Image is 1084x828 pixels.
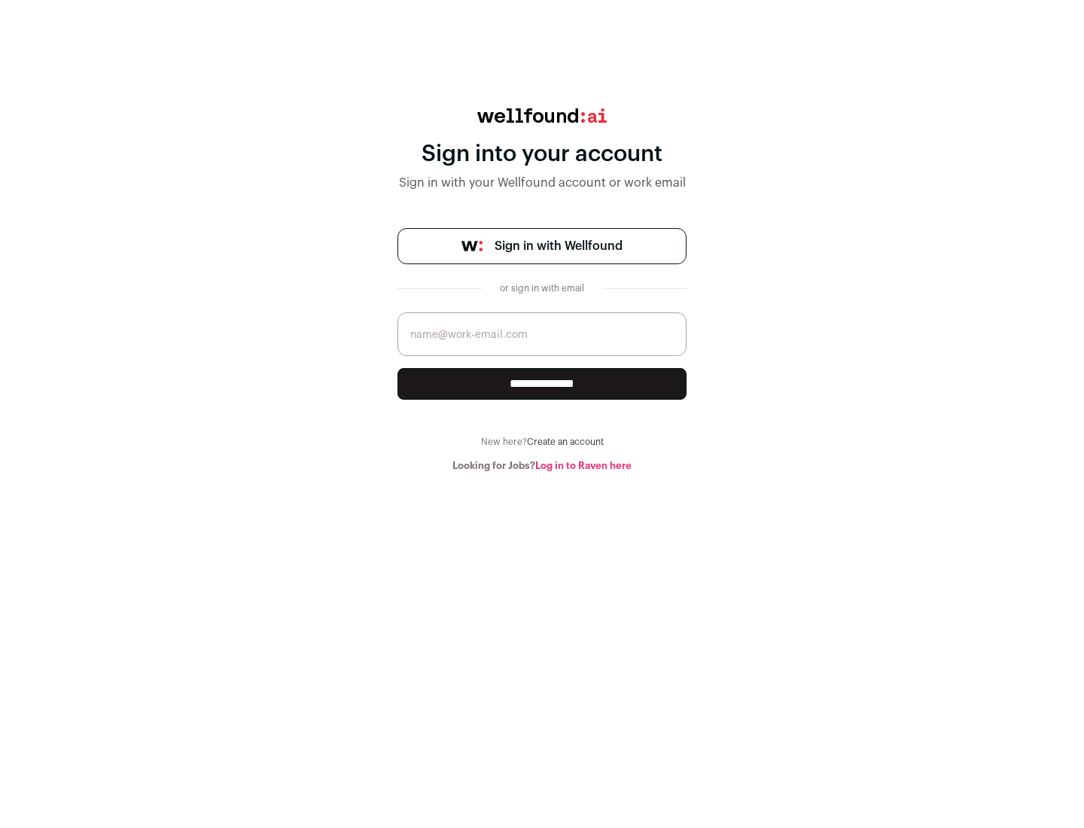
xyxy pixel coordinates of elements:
[397,141,687,168] div: Sign into your account
[494,282,590,294] div: or sign in with email
[477,108,607,123] img: wellfound:ai
[397,436,687,448] div: New here?
[527,437,604,446] a: Create an account
[397,228,687,264] a: Sign in with Wellfound
[495,237,623,255] span: Sign in with Wellfound
[397,460,687,472] div: Looking for Jobs?
[535,461,632,470] a: Log in to Raven here
[461,241,483,251] img: wellfound-symbol-flush-black-fb3c872781a75f747ccb3a119075da62bfe97bd399995f84a933054e44a575c4.png
[397,312,687,356] input: name@work-email.com
[397,174,687,192] div: Sign in with your Wellfound account or work email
